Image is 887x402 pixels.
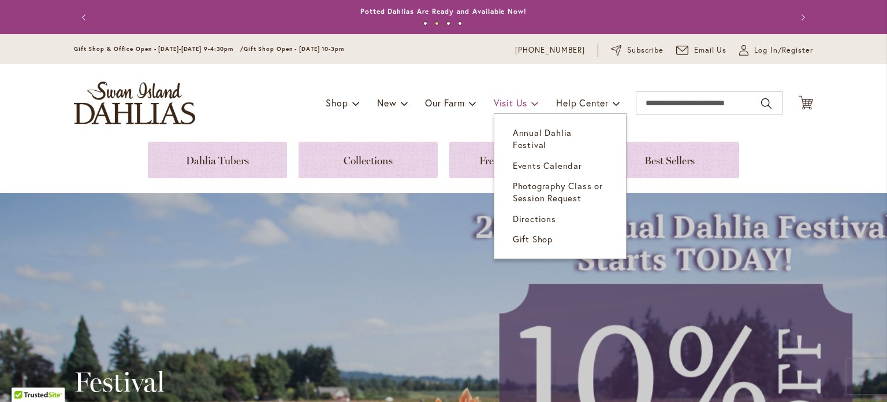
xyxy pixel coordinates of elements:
[790,6,813,29] button: Next
[494,97,527,109] span: Visit Us
[694,45,727,56] span: Email Us
[74,82,195,124] a: store logo
[377,97,396,109] span: New
[513,127,572,150] span: Annual Dahlia Festival
[556,97,609,109] span: Help Center
[458,21,462,25] button: 4 of 4
[326,97,348,109] span: Shop
[513,213,556,224] span: Directions
[513,180,603,204] span: Photography Class or Session Request
[74,45,244,53] span: Gift Shop & Office Open - [DATE]-[DATE] 9-4:30pm /
[513,233,553,245] span: Gift Shop
[513,160,582,171] span: Events Calendar
[423,21,427,25] button: 1 of 4
[676,45,727,56] a: Email Us
[754,45,813,56] span: Log In/Register
[360,7,527,16] a: Potted Dahlias Are Ready and Available Now!
[627,45,664,56] span: Subscribe
[611,45,664,56] a: Subscribe
[425,97,464,109] span: Our Farm
[244,45,344,53] span: Gift Shop Open - [DATE] 10-3pm
[515,45,585,56] a: [PHONE_NUMBER]
[446,21,450,25] button: 3 of 4
[435,21,439,25] button: 2 of 4
[74,6,97,29] button: Previous
[739,45,813,56] a: Log In/Register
